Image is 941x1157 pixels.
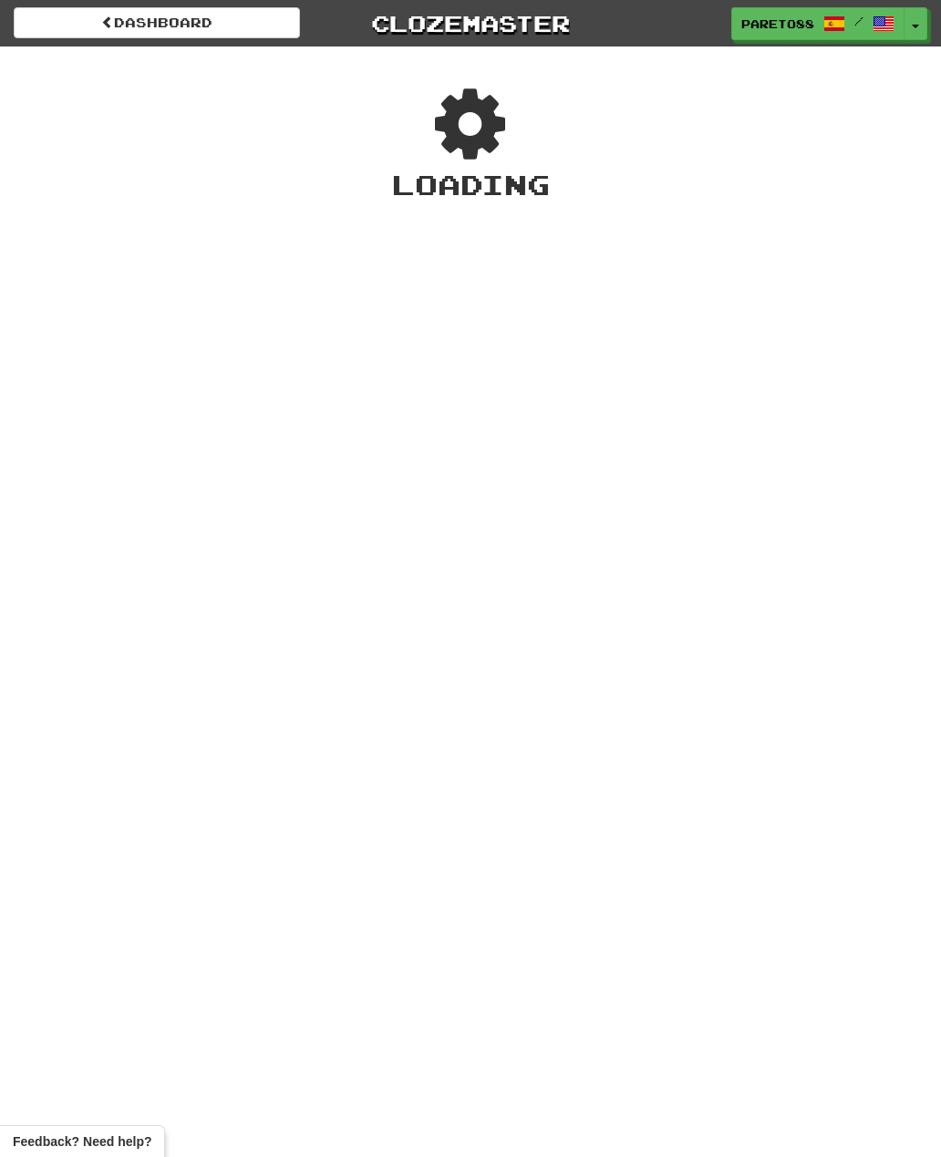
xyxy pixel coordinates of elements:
[14,7,300,38] a: Dashboard
[854,15,863,27] span: /
[741,15,814,32] span: Pareto88
[731,7,905,40] a: Pareto88 /
[13,1132,151,1151] span: Open feedback widget
[327,7,614,39] a: Clozemaster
